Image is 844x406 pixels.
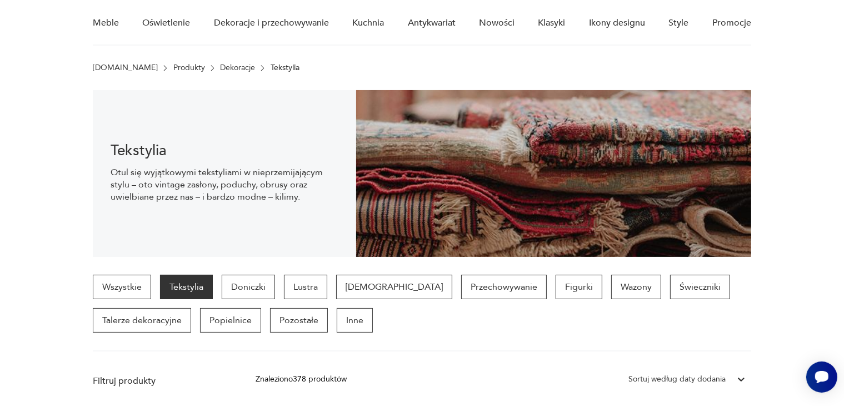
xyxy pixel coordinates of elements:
[589,2,645,44] a: Ikony designu
[160,275,213,299] a: Tekstylia
[143,2,191,44] a: Oświetlenie
[270,308,328,333] a: Pozostałe
[220,63,255,72] a: Dekoracje
[336,275,452,299] a: [DEMOGRAPHIC_DATA]
[93,2,119,44] a: Meble
[668,2,688,44] a: Style
[356,90,751,257] img: 48f99acd0804ce3b12bd850a7f0f7b10.jpg
[200,308,261,333] a: Popielnice
[284,275,327,299] a: Lustra
[93,275,151,299] a: Wszystkie
[538,2,566,44] a: Klasyki
[222,275,275,299] a: Doniczki
[408,2,456,44] a: Antykwariat
[256,373,347,385] div: Znaleziono 378 produktów
[271,63,299,72] p: Tekstylia
[214,2,329,44] a: Dekoracje i przechowywanie
[93,63,158,72] a: [DOMAIN_NAME]
[806,362,837,393] iframe: Smartsupp widget button
[479,2,515,44] a: Nowości
[556,275,602,299] a: Figurki
[111,166,338,203] p: Otul się wyjątkowymi tekstyliami w nieprzemijającym stylu – oto vintage zasłony, poduchy, obrusy ...
[173,63,205,72] a: Produkty
[712,2,751,44] a: Promocje
[670,275,730,299] a: Świeczniki
[352,2,384,44] a: Kuchnia
[337,308,373,333] a: Inne
[611,275,661,299] a: Wazony
[93,308,191,333] a: Talerze dekoracyjne
[111,144,338,157] h1: Tekstylia
[628,373,726,385] div: Sortuj według daty dodania
[93,375,229,387] p: Filtruj produkty
[461,275,547,299] a: Przechowywanie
